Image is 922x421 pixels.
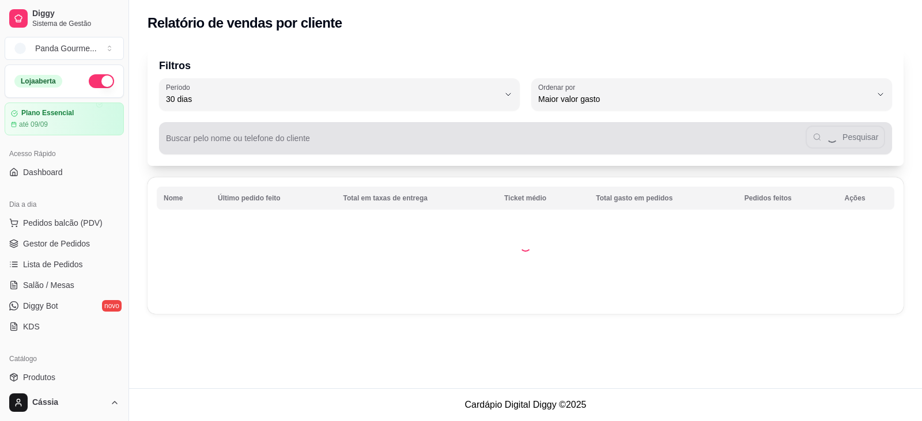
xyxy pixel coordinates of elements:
[21,109,74,117] article: Plano Essencial
[538,82,579,92] label: Ordenar por
[35,43,97,54] div: Panda Gourme ...
[5,234,124,253] a: Gestor de Pedidos
[23,321,40,332] span: KDS
[5,350,124,368] div: Catálogo
[23,279,74,291] span: Salão / Mesas
[23,238,90,249] span: Gestor de Pedidos
[23,371,55,383] span: Produtos
[159,78,520,111] button: Período30 dias
[5,317,124,336] a: KDS
[5,214,124,232] button: Pedidos balcão (PDV)
[5,37,124,60] button: Select a team
[5,195,124,214] div: Dia a dia
[5,163,124,181] a: Dashboard
[159,58,892,74] p: Filtros
[129,388,922,421] footer: Cardápio Digital Diggy © 2025
[531,78,892,111] button: Ordenar porMaior valor gasto
[23,300,58,312] span: Diggy Bot
[538,93,871,105] span: Maior valor gasto
[5,276,124,294] a: Salão / Mesas
[19,120,48,129] article: até 09/09
[5,5,124,32] a: DiggySistema de Gestão
[32,397,105,408] span: Cássia
[148,14,342,32] h2: Relatório de vendas por cliente
[5,297,124,315] a: Diggy Botnovo
[89,74,114,88] button: Alterar Status
[5,368,124,386] a: Produtos
[5,103,124,135] a: Plano Essencialaté 09/09
[14,75,62,88] div: Loja aberta
[32,19,119,28] span: Sistema de Gestão
[5,389,124,416] button: Cássia
[5,255,124,274] a: Lista de Pedidos
[23,259,83,270] span: Lista de Pedidos
[520,240,531,252] div: Loading
[166,82,194,92] label: Período
[23,166,63,178] span: Dashboard
[166,93,499,105] span: 30 dias
[5,145,124,163] div: Acesso Rápido
[32,9,119,19] span: Diggy
[23,217,103,229] span: Pedidos balcão (PDV)
[166,137,806,149] input: Buscar pelo nome ou telefone do cliente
